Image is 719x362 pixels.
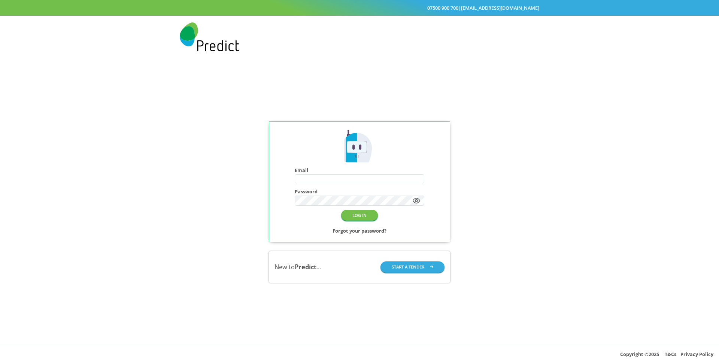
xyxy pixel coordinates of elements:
[380,261,445,272] button: START A TENDER
[274,263,321,271] div: New to ...
[680,351,713,358] a: Privacy Policy
[427,4,458,11] a: 07500 900 700
[333,226,386,235] a: Forgot your password?
[180,22,239,51] img: Predict Mobile
[295,168,424,173] h4: Email
[180,3,539,12] div: |
[342,129,378,165] img: Predict Mobile
[665,351,676,358] a: T&Cs
[461,4,539,11] a: [EMAIL_ADDRESS][DOMAIN_NAME]
[341,210,378,221] button: LOG IN
[295,263,316,271] b: Predict
[295,189,424,194] h4: Password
